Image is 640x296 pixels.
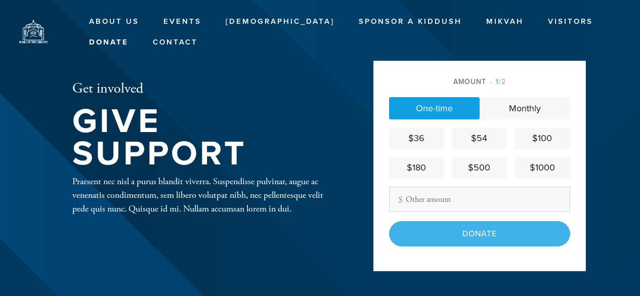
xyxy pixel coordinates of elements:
a: $100 [515,128,570,149]
div: $36 [393,132,440,145]
div: $500 [456,161,503,175]
h1: Give Support [72,105,340,171]
a: Contact [145,33,205,52]
span: /2 [490,77,506,86]
a: $36 [389,128,444,149]
a: Visitors [540,12,601,31]
a: About Us [81,12,147,31]
a: Donate [81,33,136,52]
div: $1000 [519,161,566,175]
a: [DEMOGRAPHIC_DATA] [218,12,342,31]
a: $1000 [515,157,570,179]
a: $180 [389,157,444,179]
div: $54 [456,132,503,145]
img: output-onlinepngtools.png [15,13,52,49]
h2: Get involved [72,80,340,98]
div: $100 [519,132,566,145]
a: One-time [389,97,480,119]
a: Monthly [480,97,570,119]
a: $54 [452,128,507,149]
a: Events [156,12,209,31]
div: Praesent nec nisl a purus blandit viverra. Suspendisse pulvinar, augue ac venenatis condimentum, ... [72,175,340,216]
div: Amount [389,76,570,87]
a: Sponsor A Kiddush [351,12,470,31]
a: Mikvah [479,12,531,31]
input: Other amount [389,187,570,212]
div: $180 [393,161,440,175]
a: $500 [452,157,507,179]
span: 1 [496,77,499,86]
